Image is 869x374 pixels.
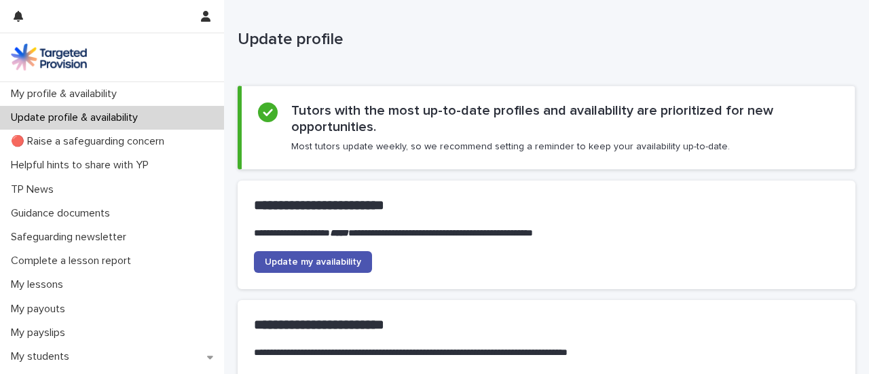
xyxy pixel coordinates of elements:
p: Helpful hints to share with YP [5,159,160,172]
p: My lessons [5,278,74,291]
p: Most tutors update weekly, so we recommend setting a reminder to keep your availability up-to-date. [291,141,730,153]
p: Safeguarding newsletter [5,231,137,244]
p: Update profile [238,30,850,50]
p: Update profile & availability [5,111,149,124]
p: My students [5,350,80,363]
p: My profile & availability [5,88,128,100]
p: Complete a lesson report [5,255,142,267]
span: Update my availability [265,257,361,267]
p: Guidance documents [5,207,121,220]
p: My payouts [5,303,76,316]
a: Update my availability [254,251,372,273]
p: TP News [5,183,64,196]
p: 🔴 Raise a safeguarding concern [5,135,175,148]
p: My payslips [5,326,76,339]
h2: Tutors with the most up-to-date profiles and availability are prioritized for new opportunities. [291,102,838,135]
img: M5nRWzHhSzIhMunXDL62 [11,43,87,71]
